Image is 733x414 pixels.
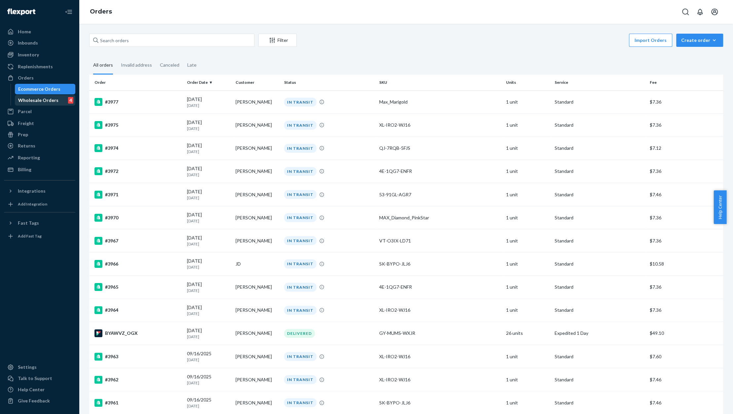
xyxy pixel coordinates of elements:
div: Customer [236,80,279,85]
th: Units [503,75,552,90]
p: [DATE] [187,380,230,386]
td: [PERSON_NAME] [233,299,281,322]
a: Add Integration [4,199,75,209]
p: [DATE] [187,149,230,154]
div: 4E-1QG7-ENFR [379,284,501,290]
th: Service [552,75,647,90]
div: #3964 [94,306,182,314]
div: #3967 [94,237,182,245]
td: $49.10 [647,322,723,345]
a: Settings [4,362,75,372]
div: Invalid address [121,56,152,74]
p: Standard [555,168,644,175]
div: #3961 [94,399,182,407]
a: Freight [4,118,75,129]
div: IN TRANSIT [284,375,316,384]
a: Replenishments [4,61,75,72]
div: [DATE] [187,96,230,108]
div: [DATE] [187,235,230,247]
th: SKU [377,75,503,90]
div: QJ-7RQB-5FJS [379,145,501,151]
div: DELIVERED [284,329,315,338]
p: [DATE] [187,195,230,201]
p: Standard [555,99,644,105]
a: Returns [4,141,75,151]
td: $7.12 [647,137,723,160]
div: Inbounds [18,40,38,46]
td: $7.36 [647,299,723,322]
td: [PERSON_NAME] [233,90,281,113]
button: Create order [676,34,723,47]
button: Filter [258,34,297,47]
div: Parcel [18,108,32,115]
td: $7.36 [647,229,723,252]
p: Standard [555,238,644,244]
div: [DATE] [187,165,230,177]
td: 1 unit [503,229,552,252]
div: #3971 [94,191,182,199]
a: Help Center [4,384,75,395]
p: Standard [555,191,644,198]
p: Standard [555,284,644,290]
div: [DATE] [187,119,230,131]
td: $7.36 [647,90,723,113]
div: Max_Marigold [379,99,501,105]
th: Status [281,75,377,90]
div: Talk to Support [18,375,52,382]
div: 09/16/2025 [187,397,230,409]
div: [DATE] [187,188,230,201]
td: $7.46 [647,183,723,206]
div: SK-BYPO-JLJ6 [379,261,501,267]
div: XL-IRO2-WJ16 [379,353,501,360]
p: Standard [555,145,644,151]
p: [DATE] [187,311,230,316]
a: Ecommerce Orders [15,84,76,94]
div: #3962 [94,376,182,384]
div: Fast Tags [18,220,39,226]
div: #3972 [94,167,182,175]
button: Fast Tags [4,218,75,228]
a: Billing [4,164,75,175]
div: 53-91GL-AGR7 [379,191,501,198]
td: 1 unit [503,113,552,137]
p: [DATE] [187,288,230,293]
td: 1 unit [503,183,552,206]
div: XL-IRO2-WJ16 [379,376,501,383]
div: 09/16/2025 [187,350,230,363]
div: Wholesale Orders [18,97,58,104]
input: Search orders [89,34,254,47]
div: Add Fast Tag [18,233,42,239]
td: $7.36 [647,160,723,183]
div: Help Center [18,386,45,393]
ol: breadcrumbs [85,2,117,21]
div: [DATE] [187,258,230,270]
td: 26 units [503,322,552,345]
div: #3965 [94,283,182,291]
div: #3970 [94,214,182,222]
div: Filter [259,37,296,44]
td: 1 unit [503,368,552,391]
a: Home [4,26,75,37]
div: #3975 [94,121,182,129]
div: Freight [18,120,34,127]
p: [DATE] [187,264,230,270]
div: 4E-1QG7-ENFR [379,168,501,175]
div: Ecommerce Orders [18,86,60,92]
div: IN TRANSIT [284,352,316,361]
div: IN TRANSIT [284,306,316,315]
a: Reporting [4,152,75,163]
td: [PERSON_NAME] [233,160,281,183]
div: #3966 [94,260,182,268]
td: $7.36 [647,206,723,229]
td: [PERSON_NAME] [233,206,281,229]
div: Create order [681,37,718,44]
div: Billing [18,166,31,173]
p: [DATE] [187,403,230,409]
div: 09/16/2025 [187,373,230,386]
div: Integrations [18,188,46,194]
th: Order [89,75,184,90]
th: Order Date [184,75,233,90]
div: [DATE] [187,327,230,339]
div: VT-O3IX-LD71 [379,238,501,244]
div: Settings [18,364,37,370]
